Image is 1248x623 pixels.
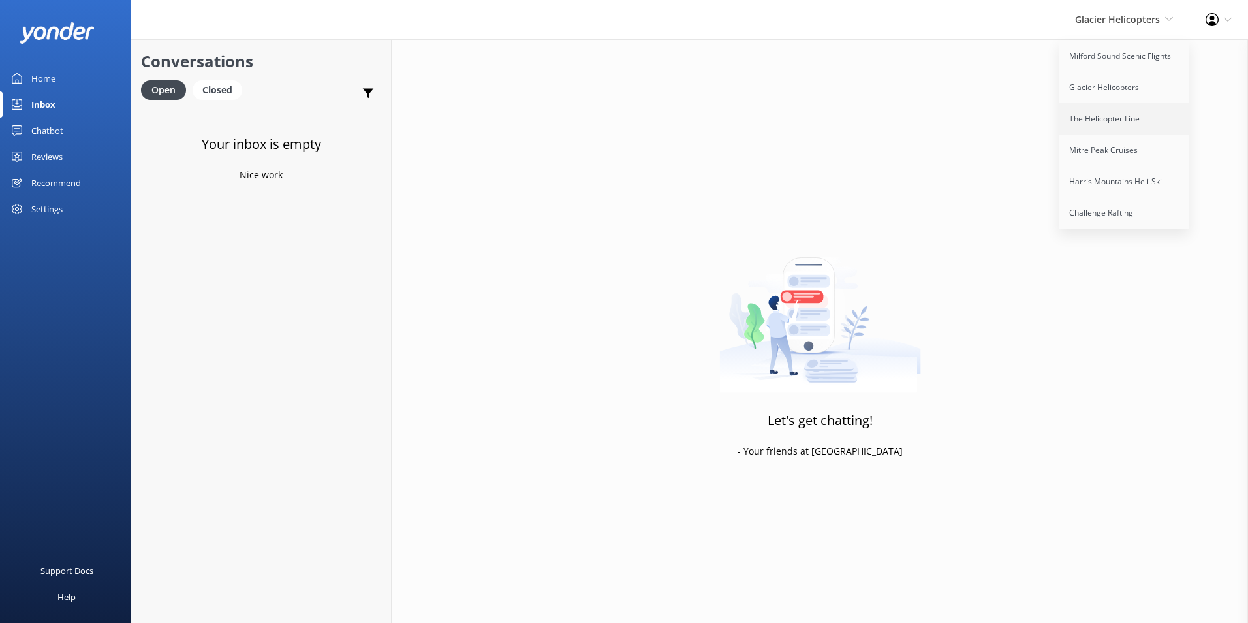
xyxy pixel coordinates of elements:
a: Closed [193,82,249,97]
h3: Let's get chatting! [768,410,873,431]
a: Milford Sound Scenic Flights [1059,40,1190,72]
img: yonder-white-logo.png [20,22,95,44]
a: Mitre Peak Cruises [1059,135,1190,166]
div: Open [141,80,186,100]
h3: Your inbox is empty [202,134,321,155]
a: Open [141,82,193,97]
div: Inbox [31,91,55,118]
p: Nice work [240,168,283,182]
div: Closed [193,80,242,100]
a: The Helicopter Line [1059,103,1190,135]
div: Settings [31,196,63,222]
a: Challenge Rafting [1059,197,1190,229]
div: Chatbot [31,118,63,144]
span: Glacier Helicopters [1075,13,1160,25]
div: Reviews [31,144,63,170]
img: artwork of a man stealing a conversation from at giant smartphone [719,230,921,393]
div: Help [57,584,76,610]
p: - Your friends at [GEOGRAPHIC_DATA] [738,444,903,458]
div: Support Docs [40,558,93,584]
div: Recommend [31,170,81,196]
h2: Conversations [141,49,381,74]
a: Glacier Helicopters [1059,72,1190,103]
div: Home [31,65,55,91]
a: Harris Mountains Heli-Ski [1059,166,1190,197]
